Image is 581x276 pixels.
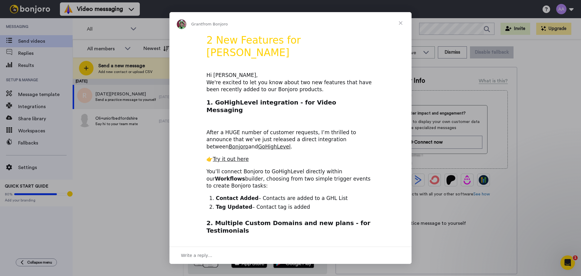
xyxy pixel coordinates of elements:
[206,72,375,93] div: Hi [PERSON_NAME], We're excited to let you know about two new features that have been recently ad...
[216,195,375,202] li: – Contacts are added to a GHL List
[206,168,375,190] div: You’ll connect Bonjoro to GoHighLevel directly within our builder, choosing from two simple trigg...
[206,156,375,163] div: 👉
[206,122,375,151] div: After a HUGE number of customer requests, I’m thrilled to announce that we’ve just released a dir...
[215,176,245,182] b: Workflows
[206,219,375,238] h2: 2. Multiple Custom Domains and new plans - for Testimonials
[216,195,258,201] b: Contact Added
[206,98,375,117] h2: 1. GoHighLevel integration - for Video Messaging
[216,204,252,210] b: Tag Updated
[181,251,212,259] span: Write a reply…
[191,22,202,26] span: Grant
[169,247,412,264] div: Open conversation and reply
[177,19,186,29] img: Profile image for Grant
[213,156,249,162] a: Try it out here
[202,22,228,26] span: from Bonjoro
[258,144,291,150] a: GoHighLevel
[229,144,248,150] a: Bonjoro
[206,34,375,63] h1: 2 New Features for [PERSON_NAME]
[216,204,375,211] li: – Contact tag is added
[390,12,412,34] span: Close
